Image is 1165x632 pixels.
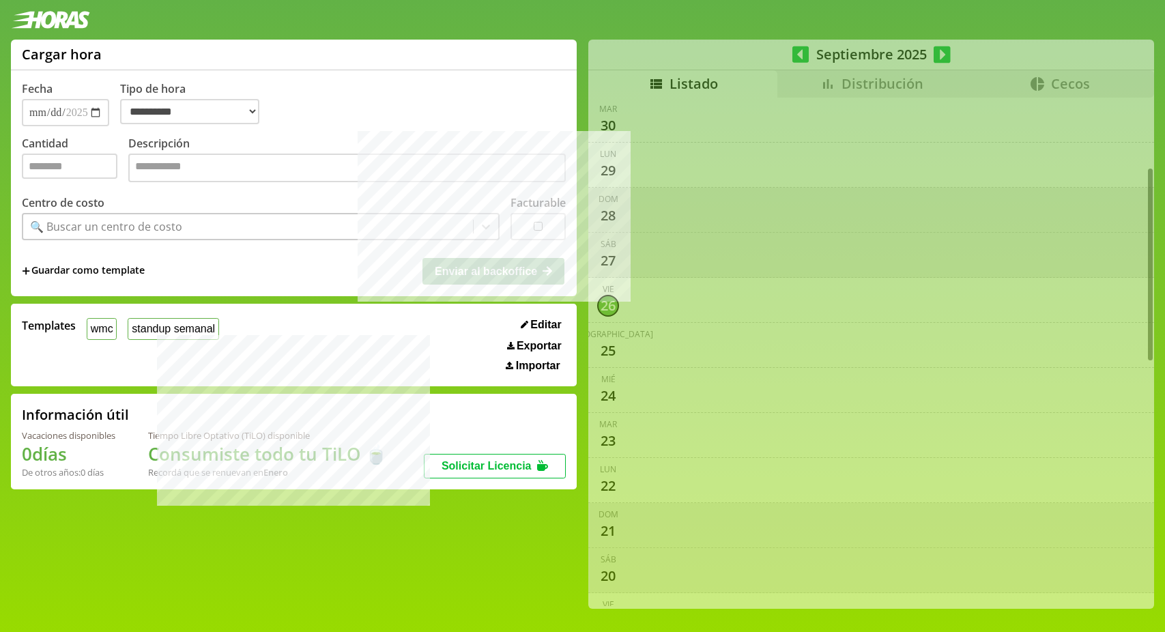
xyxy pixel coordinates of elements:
[263,466,288,478] b: Enero
[120,99,259,124] select: Tipo de hora
[128,154,566,182] textarea: Descripción
[424,454,566,478] button: Solicitar Licencia
[503,339,566,353] button: Exportar
[22,195,104,210] label: Centro de costo
[22,405,129,424] h2: Información útil
[517,340,562,352] span: Exportar
[128,136,566,186] label: Descripción
[22,154,117,179] input: Cantidad
[22,429,115,442] div: Vacaciones disponibles
[148,466,387,478] div: Recordá que se renuevan en
[148,442,387,466] h1: Consumiste todo tu TiLO 🍵
[128,318,218,339] button: standup semanal
[87,318,117,339] button: wmc
[30,219,182,234] div: 🔍 Buscar un centro de costo
[22,45,102,63] h1: Cargar hora
[516,360,560,372] span: Importar
[120,81,270,126] label: Tipo de hora
[22,263,30,278] span: +
[22,442,115,466] h1: 0 días
[11,11,90,29] img: logotipo
[148,429,387,442] div: Tiempo Libre Optativo (TiLO) disponible
[517,318,566,332] button: Editar
[22,318,76,333] span: Templates
[510,195,566,210] label: Facturable
[22,136,128,186] label: Cantidad
[22,81,53,96] label: Fecha
[22,263,145,278] span: +Guardar como template
[442,460,532,472] span: Solicitar Licencia
[22,466,115,478] div: De otros años: 0 días
[530,319,561,331] span: Editar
